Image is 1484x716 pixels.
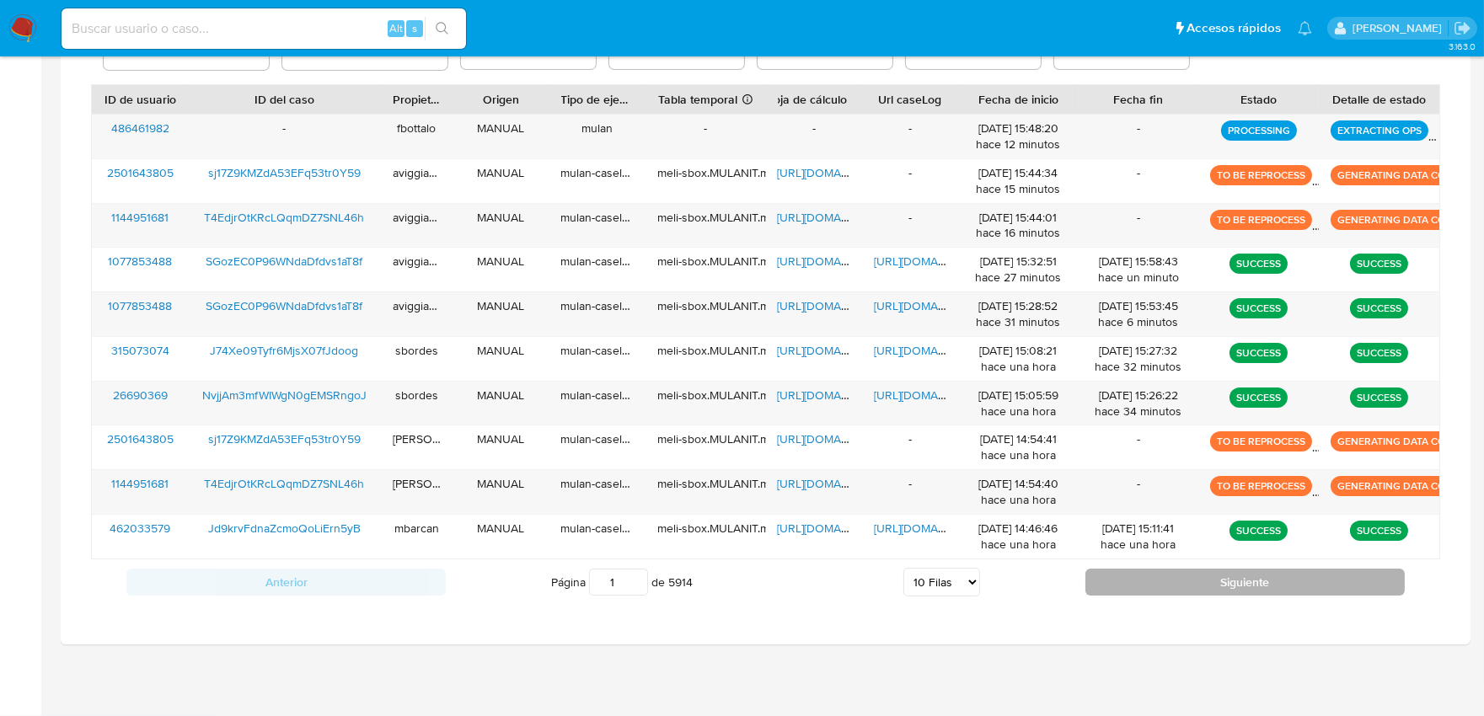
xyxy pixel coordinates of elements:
[1298,21,1312,35] a: Notificaciones
[62,18,466,40] input: Buscar usuario o caso...
[1353,20,1448,36] p: sandra.chabay@mercadolibre.com
[1454,19,1471,37] a: Salir
[389,20,403,36] span: Alt
[1187,19,1281,37] span: Accesos rápidos
[1449,40,1476,53] span: 3.163.0
[425,17,459,40] button: search-icon
[412,20,417,36] span: s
